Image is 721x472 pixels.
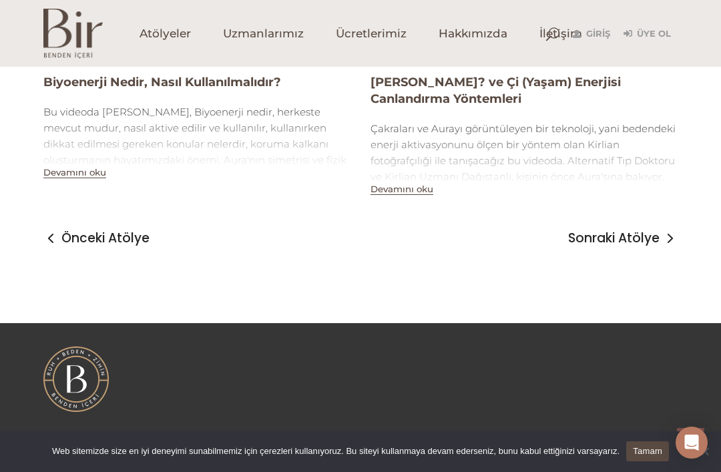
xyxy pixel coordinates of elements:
[371,121,678,329] div: Çakraları ve Aurayı görüntüleyen bir teknoloji, yani bedendeki enerji aktivasyonunu ölçen bir yön...
[371,184,433,195] button: Devamını oku
[624,26,671,42] a: Üye Ol
[371,74,678,107] h4: [PERSON_NAME]? ve Çi (Yaşam) Enerjisi Canlandırma Yöntemleri
[43,230,150,246] a: Önceki Atölye
[52,445,620,458] span: Web sitemizde size en iyi deneyimi sunabilmemiz için çerezleri kullanıyoruz. Bu siteyi kullanmaya...
[676,427,708,459] div: Open Intercom Messenger
[140,26,191,41] span: Atölyeler
[43,346,109,412] img: BI%CC%87R-LOGO.png
[568,230,678,246] a: Sonraki Atölye
[439,26,507,41] span: Hakkımızda
[43,167,106,178] button: Devamını oku
[568,230,660,246] span: Sonraki Atölye
[61,230,150,246] span: Önceki Atölye
[43,74,350,91] h4: Biyoenerji Nedir, Nasıl Kullanılmalıdır?
[43,104,350,216] div: Bu videoda [PERSON_NAME], Biyoenerji nedir, herkeste mevcut mudur, nasıl aktive edilir ve kullanı...
[573,26,610,42] a: Giriş
[626,441,669,461] a: Tamam
[336,26,407,41] span: Ücretlerimiz
[223,26,304,41] span: Uzmanlarımız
